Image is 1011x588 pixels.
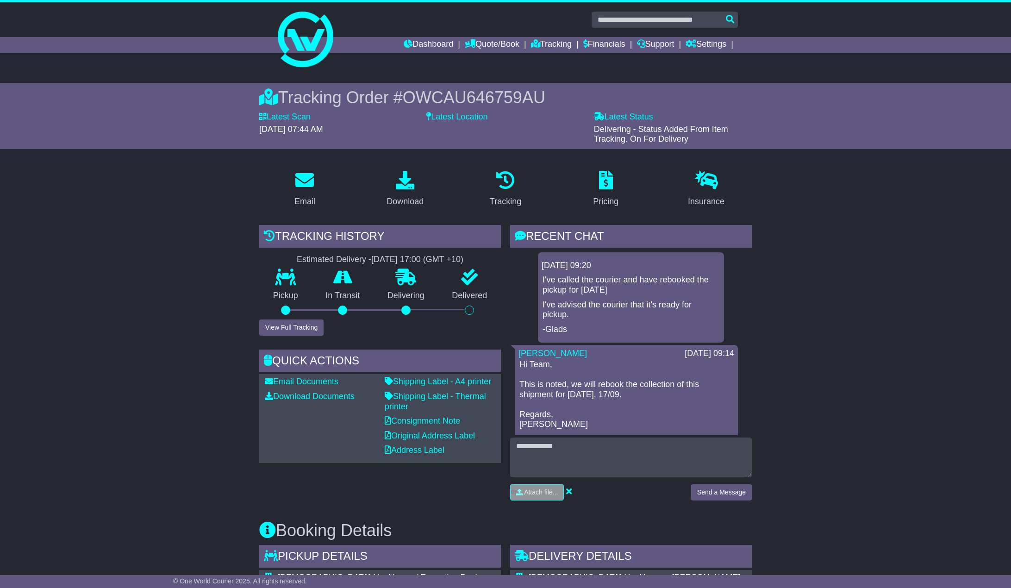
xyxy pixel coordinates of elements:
a: Shipping Label - A4 printer [385,377,491,386]
a: Settings [686,37,726,53]
span: OWCAU646759AU [403,88,545,107]
div: Download [387,195,424,208]
p: I've called the courier and have rebooked the pickup for [DATE] [543,275,719,295]
div: Tracking [490,195,521,208]
span: © One World Courier 2025. All rights reserved. [173,577,307,585]
div: RECENT CHAT [510,225,752,250]
div: [DATE] 09:14 [685,349,734,359]
div: Delivery Details [510,545,752,570]
button: View Full Tracking [259,319,324,336]
a: Consignment Note [385,416,460,425]
a: Tracking [484,168,527,211]
p: Pickup [259,291,312,301]
div: Insurance [688,195,724,208]
h3: Booking Details [259,521,752,540]
div: Tracking history [259,225,501,250]
a: Email [288,168,321,211]
a: Insurance [682,168,730,211]
p: Hi Team, This is noted, we will rebook the collection of this shipment for [DATE], 17/09. Regards... [519,360,733,430]
p: In Transit [312,291,374,301]
a: Address Label [385,445,444,455]
a: Support [637,37,674,53]
div: Email [294,195,315,208]
span: Delivering - Status Added From Item Tracking. On For Delivery [594,125,728,144]
label: Latest Location [426,112,487,122]
a: Shipping Label - Thermal printer [385,392,486,411]
a: Dashboard [404,37,453,53]
div: Estimated Delivery - [259,255,501,265]
p: -Glads [543,325,719,335]
div: Pricing [593,195,618,208]
a: Email Documents [265,377,338,386]
button: Send a Message [691,484,752,500]
a: [PERSON_NAME] [518,349,587,358]
a: Financials [583,37,625,53]
label: Latest Scan [259,112,311,122]
a: Tracking [531,37,572,53]
div: Pickup Details [259,545,501,570]
a: Download [381,168,430,211]
p: Delivered [438,291,501,301]
div: [DATE] 09:20 [542,261,720,271]
p: Delivering [374,291,438,301]
div: Tracking Order # [259,88,752,107]
div: [DATE] 17:00 (GMT +10) [371,255,463,265]
label: Latest Status [594,112,653,122]
a: Download Documents [265,392,355,401]
span: [DATE] 07:44 AM [259,125,323,134]
a: Original Address Label [385,431,475,440]
span: [DEMOGRAPHIC_DATA] Healthcare - [PERSON_NAME] [529,573,740,582]
p: I've advised the courier that it's ready for pickup. [543,300,719,320]
a: Pricing [587,168,624,211]
a: Quote/Book [465,37,519,53]
div: Quick Actions [259,350,501,375]
span: [DEMOGRAPHIC_DATA] Healthcare / Reception Desk [278,573,479,582]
